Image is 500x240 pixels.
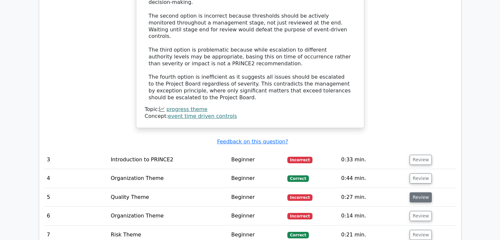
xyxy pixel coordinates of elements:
[287,213,312,219] span: Incorrect
[108,169,229,188] td: Organization Theme
[287,175,309,182] span: Correct
[44,188,108,207] td: 5
[339,169,407,188] td: 0:44 min.
[339,151,407,169] td: 0:33 min.
[410,230,432,240] button: Review
[410,155,432,165] button: Review
[145,106,356,113] div: Topic:
[108,188,229,207] td: Quality Theme
[44,151,108,169] td: 3
[145,113,356,120] div: Concept:
[217,138,288,145] a: Feedback on this question?
[229,169,285,188] td: Beginner
[229,188,285,207] td: Beginner
[339,207,407,225] td: 0:14 min.
[410,211,432,221] button: Review
[229,151,285,169] td: Beginner
[108,207,229,225] td: Organization Theme
[287,157,312,163] span: Incorrect
[44,207,108,225] td: 6
[410,192,432,202] button: Review
[410,173,432,184] button: Review
[339,188,407,207] td: 0:27 min.
[44,169,108,188] td: 4
[108,151,229,169] td: Introduction to PRINCE2
[287,232,309,238] span: Correct
[166,106,207,112] a: progress theme
[229,207,285,225] td: Beginner
[287,194,312,201] span: Incorrect
[168,113,237,119] a: event time driven controls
